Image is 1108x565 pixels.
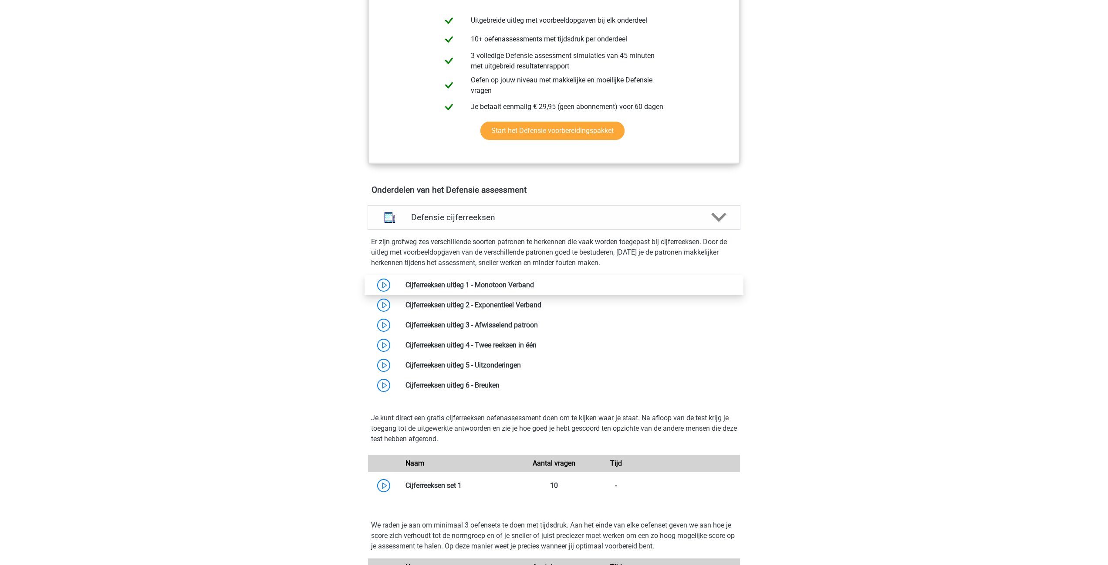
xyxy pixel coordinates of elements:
a: cijferreeksen Defensie cijferreeksen [364,205,744,230]
div: Cijferreeksen uitleg 4 - Twee reeksen in één [399,340,740,351]
div: Cijferreeksen uitleg 1 - Monotoon Verband [399,280,740,290]
a: Start het Defensie voorbereidingspakket [480,122,625,140]
div: Cijferreeksen uitleg 5 - Uitzonderingen [399,360,740,371]
div: Cijferreeksen set 1 [399,480,523,491]
div: Cijferreeksen uitleg 2 - Exponentieel Verband [399,300,740,310]
p: Je kunt direct een gratis cijferreeksen oefenassessment doen om te kijken waar je staat. Na afloo... [371,413,737,444]
img: cijferreeksen [378,206,401,229]
p: Er zijn grofweg zes verschillende soorten patronen te herkennen die vaak worden toegepast bij cij... [371,237,737,268]
div: Aantal vragen [523,458,585,469]
div: Cijferreeksen uitleg 3 - Afwisselend patroon [399,320,740,330]
div: Tijd [585,458,647,469]
h4: Onderdelen van het Defensie assessment [372,185,736,195]
div: Cijferreeksen uitleg 6 - Breuken [399,380,740,391]
h4: Defensie cijferreeksen [411,212,696,222]
div: Naam [399,458,523,469]
p: We raden je aan om minimaal 3 oefensets te doen met tijdsdruk. Aan het einde van elke oefenset ge... [371,520,737,551]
